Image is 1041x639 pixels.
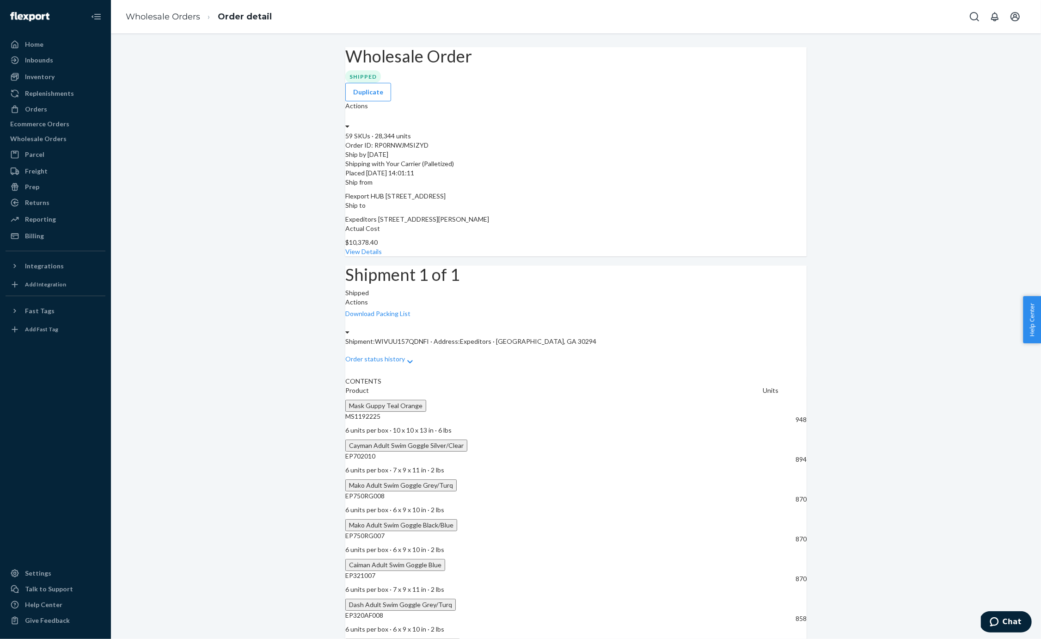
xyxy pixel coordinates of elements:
span: Caiman Adult Swim Goggle Blue [349,561,441,569]
a: Inbounds [6,53,105,68]
span: Flexport HUB [STREET_ADDRESS] [345,192,446,200]
div: Add Integration [25,280,66,288]
div: $10,378.40 [345,224,807,256]
div: Prep [25,182,39,192]
div: Shipped [345,70,381,83]
a: View Details [345,248,382,255]
ol: breadcrumbs [118,3,279,31]
p: 870 [763,574,807,583]
button: Close Navigation [87,7,105,26]
div: Replenishments [25,89,74,98]
p: Units [763,386,807,395]
button: Duplicate [345,83,391,101]
a: Freight [6,164,105,179]
a: Wholesale Orders [126,12,200,22]
a: Settings [6,566,105,581]
a: Orders [6,102,105,117]
div: Parcel [25,150,44,159]
div: Fast Tags [25,306,55,316]
a: Add Fast Tag [6,322,105,337]
div: Settings [25,569,51,578]
p: Order status history [345,354,405,364]
a: Billing [6,229,105,243]
div: Order ID: RP0RNWJMSIZYD [345,141,807,150]
h1: Wholesale Order [345,47,807,66]
div: Placed [DATE] 14:01:11 [345,168,807,178]
p: 6 units per box · 6 x 9 x 10 in · 2 lbs [345,625,763,634]
div: Billing [25,231,44,241]
span: EP750RG007 [345,532,385,540]
div: Wholesale Orders [10,134,67,143]
span: Address: [434,337,460,345]
button: Open notifications [986,7,1004,26]
span: EP750RG008 [345,492,385,500]
span: EP321007 [345,571,375,579]
p: 948 [763,415,807,424]
a: Download Packing List [345,310,410,317]
div: Reporting [25,215,56,224]
button: Open account menu [1006,7,1024,26]
p: 870 [763,495,807,504]
button: Dash Adult Swim Goggle Grey/Turq [345,599,456,611]
button: Talk to Support [6,582,105,596]
div: Home [25,40,43,49]
p: Product [345,386,763,395]
span: Cayman Adult Swim Goggle Silver/Clear [349,441,464,449]
a: Wholesale Orders [6,131,105,146]
button: Help Center [1023,296,1041,343]
h1: Shipment 1 of 1 [345,266,807,284]
label: Actions [345,298,368,307]
p: 6 units per box · 7 x 9 x 11 in · 2 lbs [345,465,763,475]
p: Ship from [345,178,807,187]
button: Integrations [6,259,105,273]
p: Actual Cost [345,224,807,233]
button: Mask Guppy Teal Orange [345,400,426,412]
p: 6 units per box · 6 x 9 x 10 in · 2 lbs [345,505,763,515]
iframe: Opens a widget where you can chat to one of our agents [981,611,1032,634]
div: Ecommerce Orders [10,119,69,129]
a: Reporting [6,212,105,227]
a: Prep [6,180,105,194]
span: EP702010 [345,452,375,460]
p: Ship to [345,201,807,210]
p: 870 [763,534,807,544]
p: Shipping with Your Carrier (Palletized) [345,159,807,168]
a: Ecommerce Orders [6,117,105,131]
div: Freight [25,167,48,176]
div: Returns [25,198,49,207]
a: Inventory [6,69,105,84]
button: Open Search Box [965,7,984,26]
button: Cayman Adult Swim Goggle Silver/Clear [345,440,467,452]
a: Parcel [6,147,105,162]
span: Mask Guppy Teal Orange [349,402,423,409]
div: Inbounds [25,56,53,65]
div: Add Fast Tag [25,325,58,333]
span: Shipment: [345,337,375,345]
button: Give Feedback [6,613,105,628]
div: Talk to Support [25,584,73,594]
div: Give Feedback [25,616,70,625]
div: Inventory [25,72,55,81]
p: 858 [763,614,807,623]
a: Order detail [218,12,272,22]
a: Home [6,37,105,52]
a: Add Integration [6,277,105,292]
span: Expeditors [STREET_ADDRESS][PERSON_NAME] [345,215,489,223]
p: 6 units per box · 6 x 9 x 10 in · 2 lbs [345,545,763,554]
span: Dash Adult Swim Goggle Grey/Turq [349,601,452,608]
button: Mako Adult Swim Goggle Black/Blue [345,519,457,531]
label: Actions [345,101,368,111]
div: Shipped [345,288,807,298]
div: Integrations [25,261,64,271]
p: 6 units per box · 10 x 10 x 13 in · 6 lbs [345,426,763,435]
a: Returns [6,195,105,210]
a: Help Center [6,597,105,612]
div: Orders [25,105,47,114]
span: Mako Adult Swim Goggle Grey/Turq [349,481,453,489]
span: MS1192225 [345,412,380,420]
div: 59 SKUs · 28,344 units [345,131,807,141]
button: Mako Adult Swim Goggle Grey/Turq [345,479,457,491]
p: Ship by [DATE] [345,150,807,159]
